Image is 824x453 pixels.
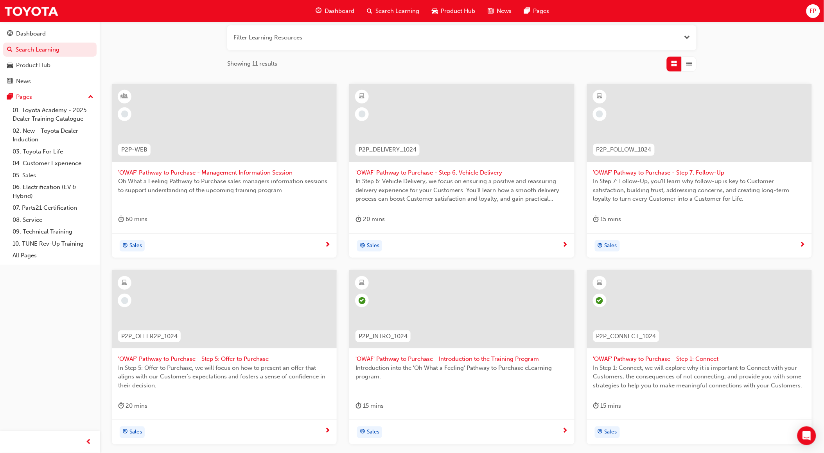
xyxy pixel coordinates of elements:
span: up-icon [88,92,93,102]
a: Search Learning [3,43,97,57]
a: pages-iconPages [518,3,555,19]
span: pages-icon [524,6,530,16]
span: 'OWAF' Pathway to Purchase - Step 6: Vehicle Delivery [355,168,568,177]
a: 07. Parts21 Certification [9,202,97,214]
span: Sales [605,241,617,250]
span: learningRecordVerb_NONE-icon [359,111,366,118]
span: learningRecordVerb_PASS-icon [596,297,603,304]
span: P2P_DELIVERY_1024 [359,145,416,154]
a: 08. Service [9,214,97,226]
a: Product Hub [3,58,97,73]
span: car-icon [7,62,13,69]
span: duration-icon [355,401,361,411]
span: learningResourceType_ELEARNING-icon [122,278,127,288]
a: P2P_CONNECT_1024'OWAF' Pathway to Purchase - Step 1: ConnectIn Step 1: Connect, we will explore w... [587,270,812,444]
div: Product Hub [16,61,50,70]
span: Product Hub [441,7,475,16]
div: Dashboard [16,29,46,38]
span: Grid [671,59,677,68]
a: search-iconSearch Learning [361,3,425,19]
span: In Step 1: Connect, we will explore why it is important to Connect with your Customers, the conse... [593,364,806,390]
div: 15 mins [355,401,384,411]
span: guage-icon [316,6,321,16]
a: 09. Technical Training [9,226,97,238]
span: P2P_INTRO_1024 [359,332,408,341]
span: learningResourceType_INSTRUCTOR_LED-icon [122,91,127,102]
span: News [497,7,512,16]
a: 10. TUNE Rev-Up Training [9,238,97,250]
a: 02. New - Toyota Dealer Induction [9,125,97,146]
span: learningRecordVerb_NONE-icon [121,111,128,118]
span: 'OWAF' Pathway to Purchase - Introduction to the Training Program [355,355,568,364]
a: P2P_INTRO_1024'OWAF' Pathway to Purchase - Introduction to the Training ProgramIntroduction into ... [349,270,574,444]
span: learningResourceType_ELEARNING-icon [359,278,365,288]
span: In Step 6: Vehicle Delivery, we focus on ensuring a positive and reassuring delivery experience f... [355,177,568,203]
span: learningResourceType_ELEARNING-icon [359,91,365,102]
span: Sales [367,241,379,250]
a: 03. Toyota For Life [9,146,97,158]
a: P2P-WEB'OWAF' Pathway to Purchase - Management Information SessionOh What a Feeling Pathway to Pu... [112,84,337,258]
span: next-icon [562,242,568,249]
span: learningRecordVerb_COMPLETE-icon [359,297,366,304]
span: P2P_CONNECT_1024 [596,332,656,341]
span: In Step 7: Follow-Up, you'll learn why follow-up is key to Customer satisfaction, building trust,... [593,177,806,203]
span: Sales [129,428,142,437]
span: Showing 11 results [227,59,277,68]
a: All Pages [9,250,97,262]
span: Sales [367,428,379,437]
span: 'OWAF' Pathway to Purchase - Management Information Session [118,168,330,177]
span: news-icon [7,78,13,85]
div: 15 mins [593,214,621,224]
span: learningRecordVerb_NONE-icon [596,111,603,118]
a: 04. Customer Experience [9,157,97,169]
span: Pages [533,7,549,16]
span: FP [810,7,817,16]
span: duration-icon [118,401,124,411]
div: 15 mins [593,401,621,411]
span: target-icon [360,241,365,251]
span: prev-icon [86,437,92,447]
span: pages-icon [7,94,13,101]
span: duration-icon [355,214,361,224]
button: DashboardSearch LearningProduct HubNews [3,25,97,90]
span: 'OWAF' Pathway to Purchase - Step 5: Offer to Purchase [118,355,330,364]
span: target-icon [598,241,603,251]
a: News [3,74,97,89]
span: target-icon [122,241,128,251]
span: duration-icon [118,214,124,224]
button: FP [806,4,820,18]
button: Open the filter [684,33,690,42]
span: target-icon [122,427,128,437]
div: 60 mins [118,214,147,224]
span: duration-icon [593,401,599,411]
span: duration-icon [593,214,599,224]
span: next-icon [562,428,568,435]
div: 20 mins [355,214,385,224]
span: 'OWAF' Pathway to Purchase - Step 7: Follow-Up [593,168,806,177]
div: 20 mins [118,401,147,411]
a: news-iconNews [481,3,518,19]
span: learningResourceType_ELEARNING-icon [597,278,602,288]
span: next-icon [800,242,806,249]
span: In Step 5: Offer to Purchase, we will focus on how to present an offer that aligns with our Custo... [118,364,330,390]
div: News [16,77,31,86]
a: P2P_DELIVERY_1024'OWAF' Pathway to Purchase - Step 6: Vehicle DeliveryIn Step 6: Vehicle Delivery... [349,84,574,258]
a: P2P_OFFER2P_1024'OWAF' Pathway to Purchase - Step 5: Offer to PurchaseIn Step 5: Offer to Purchas... [112,270,337,444]
span: next-icon [325,428,330,435]
div: Open Intercom Messenger [797,426,816,445]
span: car-icon [432,6,438,16]
span: P2P-WEB [121,145,147,154]
a: 06. Electrification (EV & Hybrid) [9,181,97,202]
span: news-icon [488,6,494,16]
span: search-icon [7,46,13,54]
span: Oh What a Feeling Pathway to Purchase sales managers information sessions to support understandin... [118,177,330,194]
span: Dashboard [325,7,354,16]
img: Trak [4,2,59,20]
span: target-icon [598,427,603,437]
span: P2P_OFFER2P_1024 [121,332,178,341]
a: 05. Sales [9,169,97,182]
a: car-iconProduct Hub [425,3,481,19]
span: learningRecordVerb_NONE-icon [121,297,128,304]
